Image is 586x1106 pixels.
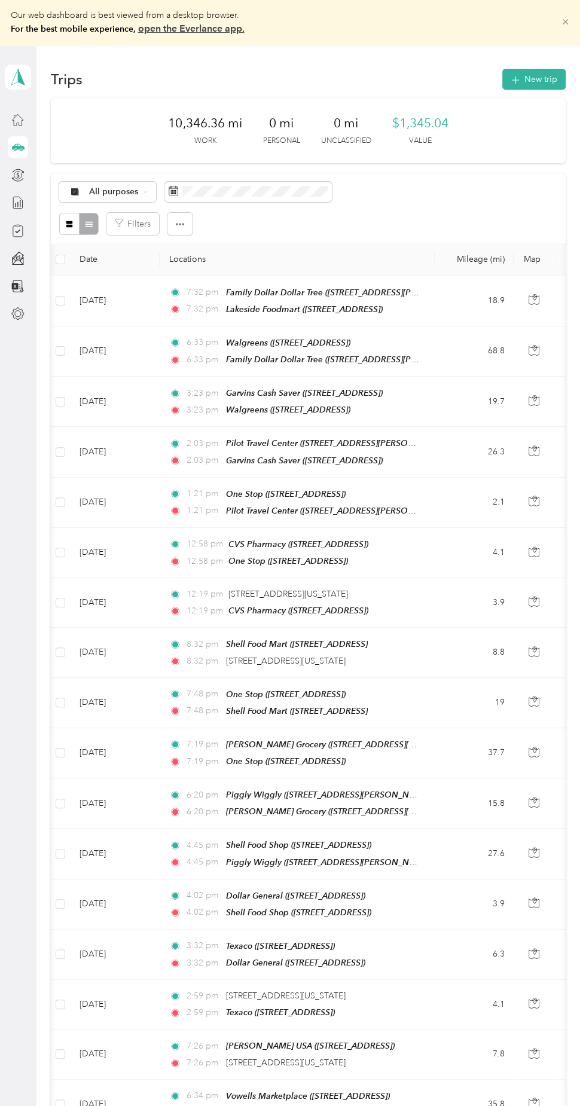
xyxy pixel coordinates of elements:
p: Value [408,136,431,146]
span: 6:20 pm [187,805,221,818]
span: Piggly Wiggly ([STREET_ADDRESS][PERSON_NAME]) [226,857,432,867]
span: All purposes [89,188,139,196]
span: Pilot Travel Center ([STREET_ADDRESS][PERSON_NAME]) [226,506,448,516]
b: For the best mobile experience, [11,24,245,34]
span: CVS Pharmacy ([STREET_ADDRESS]) [228,606,368,615]
span: [STREET_ADDRESS][US_STATE] [226,1058,346,1068]
td: 19 [435,678,514,728]
a: open the Everlance app. [138,23,245,34]
td: [DATE] [70,778,160,829]
span: 7:26 pm [187,1056,221,1070]
span: Shell Food Mart ([STREET_ADDRESS] [226,639,368,649]
td: [DATE] [70,678,160,728]
td: 7.8 [435,1029,514,1079]
span: 12:19 pm [187,588,223,601]
span: 2:59 pm [187,989,221,1003]
span: One Stop ([STREET_ADDRESS]) [228,556,348,566]
span: 7:26 pm [187,1040,221,1053]
td: [DATE] [70,478,160,528]
span: [PERSON_NAME] USA ([STREET_ADDRESS]) [226,1041,395,1050]
td: 27.6 [435,829,514,879]
span: 12:58 pm [187,537,223,551]
td: [DATE] [70,528,160,578]
td: [DATE] [70,1029,160,1079]
span: Vowells Marketplace ([STREET_ADDRESS]) [226,1091,390,1101]
span: 3:23 pm [187,387,221,400]
span: 3:32 pm [187,939,221,952]
span: 4:02 pm [187,906,221,919]
span: Garvins Cash Saver ([STREET_ADDRESS]) [226,388,383,398]
span: Piggly Wiggly ([STREET_ADDRESS][PERSON_NAME]) [226,790,432,800]
span: One Stop ([STREET_ADDRESS]) [226,756,346,766]
span: 8:32 pm [187,638,221,651]
span: Shell Food Shop ([STREET_ADDRESS]) [226,840,371,850]
span: 7:48 pm [187,704,221,717]
span: Shell Food Shop ([STREET_ADDRESS]) [226,908,371,917]
span: 4:45 pm [187,839,221,852]
span: [STREET_ADDRESS][US_STATE] [226,656,346,666]
span: 7:32 pm [187,303,221,316]
td: 3.9 [435,578,514,628]
span: 1:21 pm [187,504,221,517]
span: 7:48 pm [187,688,221,701]
td: [DATE] [70,326,160,377]
th: Map [514,243,556,276]
span: 6:20 pm [187,789,221,802]
span: 7:19 pm [187,738,221,751]
span: Shell Food Mart ([STREET_ADDRESS] [226,706,368,716]
span: Pilot Travel Center ([STREET_ADDRESS][PERSON_NAME]) [226,438,448,448]
span: Lakeside Foodmart ([STREET_ADDRESS]) [226,304,383,314]
span: Walgreens ([STREET_ADDRESS]) [226,338,350,347]
iframe: Everlance-gr Chat Button Frame [519,1039,586,1106]
td: 3.9 [435,879,514,930]
span: 6:34 pm [187,1089,221,1102]
span: [STREET_ADDRESS][US_STATE] [228,589,348,599]
td: 26.3 [435,427,514,477]
td: [DATE] [70,578,160,628]
span: Walgreens ([STREET_ADDRESS]) [226,405,350,414]
p: Work [194,136,216,146]
button: Filters [106,213,159,235]
span: Garvins Cash Saver ([STREET_ADDRESS]) [226,456,383,465]
th: Mileage (mi) [435,243,514,276]
span: 2:03 pm [187,437,221,450]
th: Date [70,243,160,276]
td: 19.7 [435,377,514,427]
span: Family Dollar Dollar Tree ([STREET_ADDRESS][PERSON_NAME][PERSON_NAME]) [226,355,541,365]
span: [STREET_ADDRESS][US_STATE] [226,991,346,1001]
td: [DATE] [70,980,160,1029]
span: $1,345.04 [392,115,448,132]
td: [DATE] [70,377,160,427]
span: 6:33 pm [187,336,221,349]
span: 6:33 pm [187,353,221,366]
span: [PERSON_NAME] Grocery ([STREET_ADDRESS][PERSON_NAME]) [226,806,476,817]
p: Personal [263,136,300,146]
th: Locations [160,243,435,276]
span: 10,346.36 mi [168,115,242,132]
span: [PERSON_NAME] Grocery ([STREET_ADDRESS][PERSON_NAME]) [226,740,476,750]
span: Dollar General ([STREET_ADDRESS]) [226,891,365,900]
span: 3:32 pm [187,957,221,970]
button: New trip [502,69,566,90]
span: Texaco ([STREET_ADDRESS]) [226,941,335,951]
span: CVS Pharmacy ([STREET_ADDRESS]) [228,539,368,549]
td: 18.9 [435,276,514,326]
td: 4.1 [435,528,514,578]
td: 2.1 [435,478,514,528]
span: One Stop ([STREET_ADDRESS]) [226,489,346,499]
span: One Stop ([STREET_ADDRESS]) [226,689,346,699]
span: 0 mi [334,115,358,132]
span: 4:45 pm [187,856,221,869]
span: 1:21 pm [187,487,221,500]
span: 2:03 pm [187,454,221,467]
td: 68.8 [435,326,514,377]
td: [DATE] [70,829,160,879]
td: 8.8 [435,628,514,677]
span: Texaco ([STREET_ADDRESS]) [226,1007,335,1017]
span: 2:59 pm [187,1006,221,1019]
td: 15.8 [435,778,514,829]
span: 7:19 pm [187,755,221,768]
td: [DATE] [70,728,160,778]
span: Dollar General ([STREET_ADDRESS]) [226,958,365,967]
td: 4.1 [435,980,514,1029]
